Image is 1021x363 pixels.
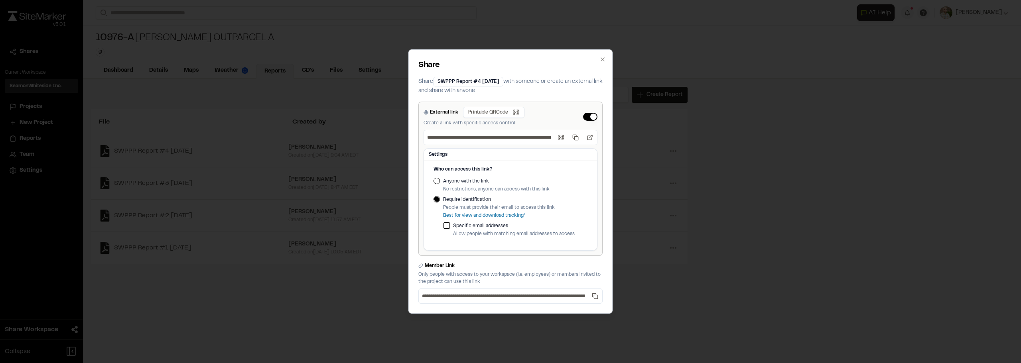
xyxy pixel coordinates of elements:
label: External link [430,109,458,116]
label: Require identification [443,196,555,203]
h3: Settings [429,151,592,158]
p: Share with someone or create an external link and share with anyone [418,77,603,95]
p: Only people with access to your workspace (i.e. employees) or members invited to the project can ... [418,271,603,285]
label: Member Link [425,262,455,269]
h4: Who can access this link? [434,166,587,173]
h2: Share [418,59,603,71]
button: Printable QRCode [463,107,524,118]
p: People must provide their email to access this link [443,204,555,211]
p: Allow people with matching email addresses to access [453,230,587,237]
p: Best for view and download tracking* [443,212,555,219]
p: No restrictions, anyone can access with this link [443,186,550,193]
div: SWPPP Report #4 [DATE] [433,77,503,86]
label: Specific email addresses [453,222,587,230]
p: Create a link with specific access control [424,120,524,127]
label: Anyone with the link [443,178,550,185]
